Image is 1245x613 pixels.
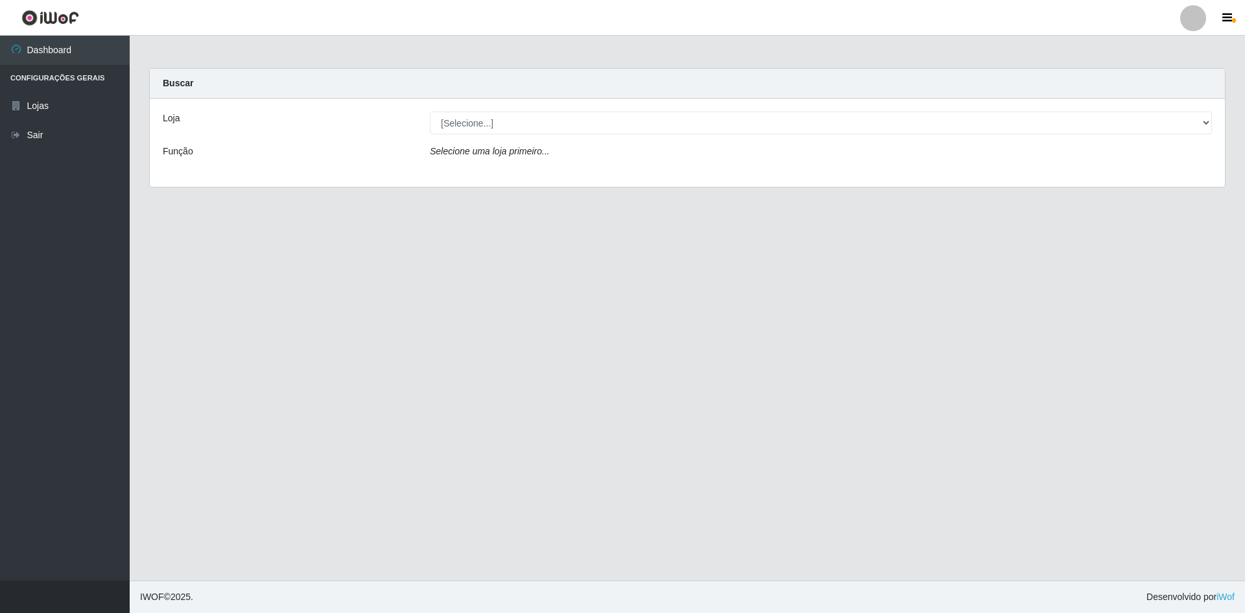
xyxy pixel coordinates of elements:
label: Função [163,145,193,158]
img: CoreUI Logo [21,10,79,26]
span: Desenvolvido por [1146,590,1235,604]
a: iWof [1216,592,1235,602]
label: Loja [163,112,180,125]
strong: Buscar [163,78,193,88]
span: © 2025 . [140,590,193,604]
span: IWOF [140,592,164,602]
i: Selecione uma loja primeiro... [430,146,549,156]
